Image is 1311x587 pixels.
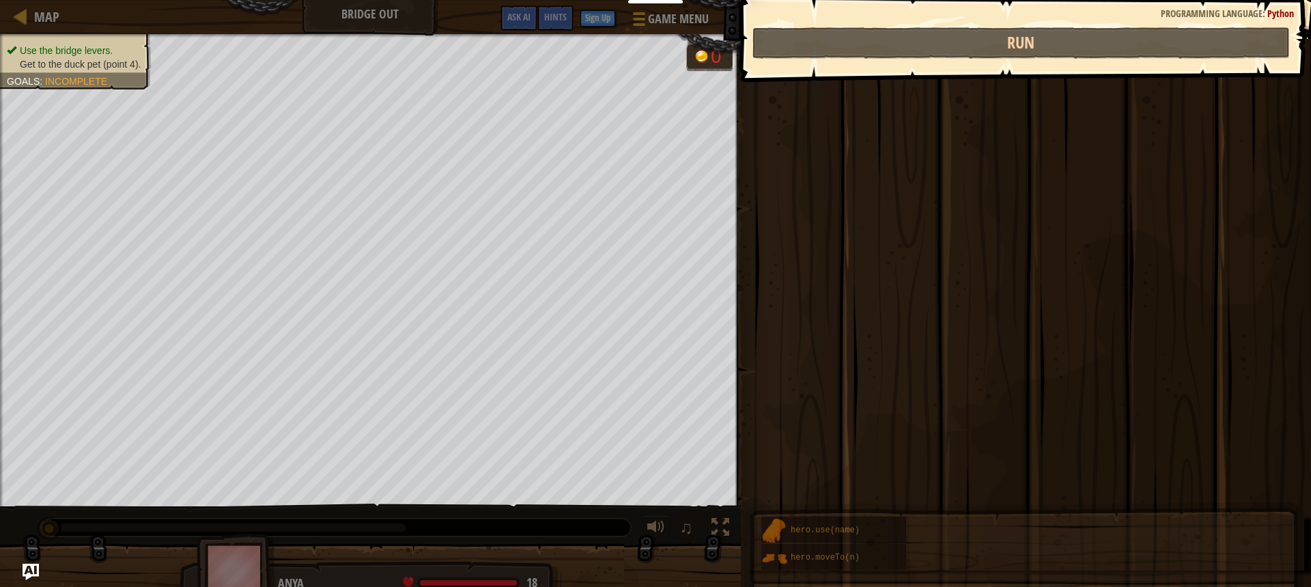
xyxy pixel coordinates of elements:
[20,59,141,70] span: Get to the duck pet (point 4).
[686,42,733,71] div: Team 'humans' has 0 gold.
[752,27,1290,59] button: Run
[1161,7,1263,20] span: Programming language
[622,5,717,38] button: Game Menu
[20,45,113,56] span: Use the bridge levers.
[1263,7,1267,20] span: :
[648,10,709,28] span: Game Menu
[791,525,860,535] span: hero.use(name)
[40,76,45,87] span: :
[7,57,141,71] li: Get to the duck pet (point 4).
[7,44,141,57] li: Use the bridge levers.
[45,76,107,87] span: Incomplete
[501,5,537,31] button: Ask AI
[711,48,724,66] div: 0
[1267,7,1294,20] span: Python
[507,10,531,23] span: Ask AI
[544,10,567,23] span: Hints
[23,564,39,580] button: Ask AI
[7,76,40,87] span: Goals
[761,545,787,571] img: portrait.png
[580,10,615,27] button: Sign Up
[791,553,860,562] span: hero.moveTo(n)
[27,8,59,26] a: Map
[761,518,787,544] img: portrait.png
[34,8,59,26] span: Map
